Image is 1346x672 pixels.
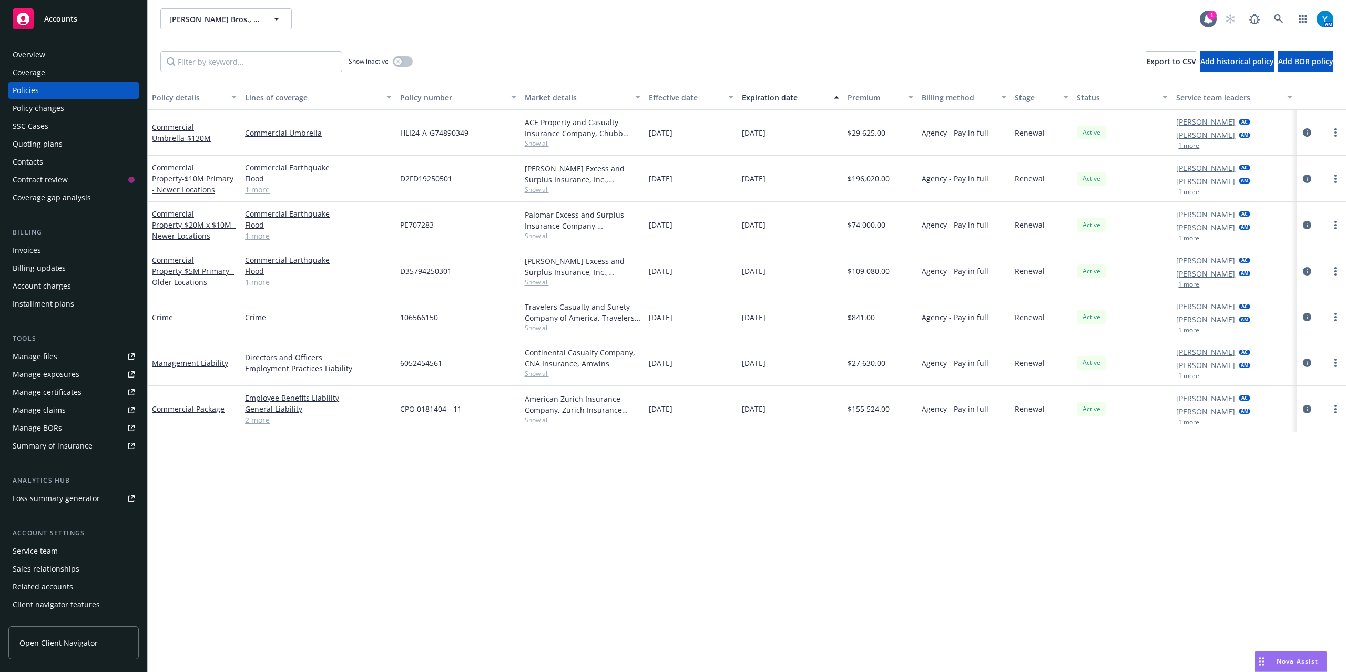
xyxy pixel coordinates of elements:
span: Renewal [1015,358,1045,369]
button: Market details [521,85,645,110]
span: Agency - Pay in full [922,127,988,138]
span: Active [1081,312,1102,322]
a: Crime [245,312,392,323]
span: Show inactive [349,57,389,66]
div: Billing [8,227,139,238]
a: Crime [152,312,173,322]
span: [DATE] [742,173,766,184]
div: Service team [13,543,58,559]
a: Flood [245,173,392,184]
div: Premium [848,92,902,103]
a: more [1329,403,1342,415]
div: Client access [13,614,58,631]
button: Premium [843,85,918,110]
a: more [1329,126,1342,139]
span: Agency - Pay in full [922,403,988,414]
span: [DATE] [742,358,766,369]
a: Quoting plans [8,136,139,152]
span: [DATE] [742,266,766,277]
a: [PERSON_NAME] [1176,209,1235,220]
div: Tools [8,333,139,344]
a: Employment Practices Liability [245,363,392,374]
a: more [1329,172,1342,185]
a: [PERSON_NAME] [1176,347,1235,358]
a: more [1329,311,1342,323]
a: Commercial Earthquake [245,162,392,173]
div: Manage exposures [13,366,79,383]
a: Manage claims [8,402,139,419]
div: Installment plans [13,296,74,312]
button: Effective date [645,85,738,110]
div: Policies [13,82,39,99]
button: Expiration date [738,85,843,110]
button: Policy number [396,85,520,110]
a: circleInformation [1301,219,1313,231]
span: Renewal [1015,173,1045,184]
div: Lines of coverage [245,92,380,103]
div: Stage [1015,92,1057,103]
a: Invoices [8,242,139,259]
span: Show all [525,185,640,194]
a: General Liability [245,403,392,414]
span: $155,524.00 [848,403,890,414]
a: Sales relationships [8,561,139,577]
span: Active [1081,404,1102,414]
div: Palomar Excess and Surplus Insurance Company, [GEOGRAPHIC_DATA] [525,209,640,231]
span: Renewal [1015,312,1045,323]
a: more [1329,219,1342,231]
button: 1 more [1178,419,1199,425]
div: Expiration date [742,92,828,103]
a: Flood [245,219,392,230]
span: Show all [525,278,640,287]
div: Coverage [13,64,45,81]
span: Renewal [1015,403,1045,414]
span: $196,020.00 [848,173,890,184]
div: Manage claims [13,402,66,419]
button: Service team leaders [1172,85,1296,110]
span: $27,630.00 [848,358,885,369]
span: Open Client Navigator [19,637,98,648]
span: [DATE] [649,266,672,277]
span: Agency - Pay in full [922,173,988,184]
div: Policy details [152,92,225,103]
a: Manage files [8,348,139,365]
span: D2FD19250501 [400,173,452,184]
a: [PERSON_NAME] [1176,406,1235,417]
span: Renewal [1015,266,1045,277]
button: 1 more [1178,373,1199,379]
img: photo [1317,11,1333,27]
span: PE707283 [400,219,434,230]
a: [PERSON_NAME] [1176,116,1235,127]
div: Analytics hub [8,475,139,486]
span: - $10M Primary - Newer Locations [152,174,233,195]
a: [PERSON_NAME] [1176,393,1235,404]
span: [DATE] [649,312,672,323]
a: Start snowing [1220,8,1241,29]
a: Account charges [8,278,139,294]
div: [PERSON_NAME] Excess and Surplus Insurance, Inc., [PERSON_NAME] Group, Amwins [525,256,640,278]
a: Coverage gap analysis [8,189,139,206]
a: Commercial Property [152,255,234,287]
span: $74,000.00 [848,219,885,230]
div: Summary of insurance [13,437,93,454]
span: Add BOR policy [1278,56,1333,66]
button: Export to CSV [1146,51,1196,72]
a: Contract review [8,171,139,188]
a: more [1329,265,1342,278]
a: Switch app [1292,8,1313,29]
div: Sales relationships [13,561,79,577]
button: Status [1073,85,1172,110]
a: 1 more [245,230,392,241]
a: [PERSON_NAME] [1176,222,1235,233]
span: Add historical policy [1200,56,1274,66]
span: 106566150 [400,312,438,323]
div: ACE Property and Casualty Insurance Company, Chubb Group, Distinguished Programs Group, LLC [525,117,640,139]
button: Lines of coverage [241,85,396,110]
span: $841.00 [848,312,875,323]
span: Show all [525,323,640,332]
a: Manage exposures [8,366,139,383]
span: [DATE] [742,403,766,414]
a: [PERSON_NAME] [1176,176,1235,187]
a: Commercial Package [152,404,225,414]
button: 1 more [1178,281,1199,288]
